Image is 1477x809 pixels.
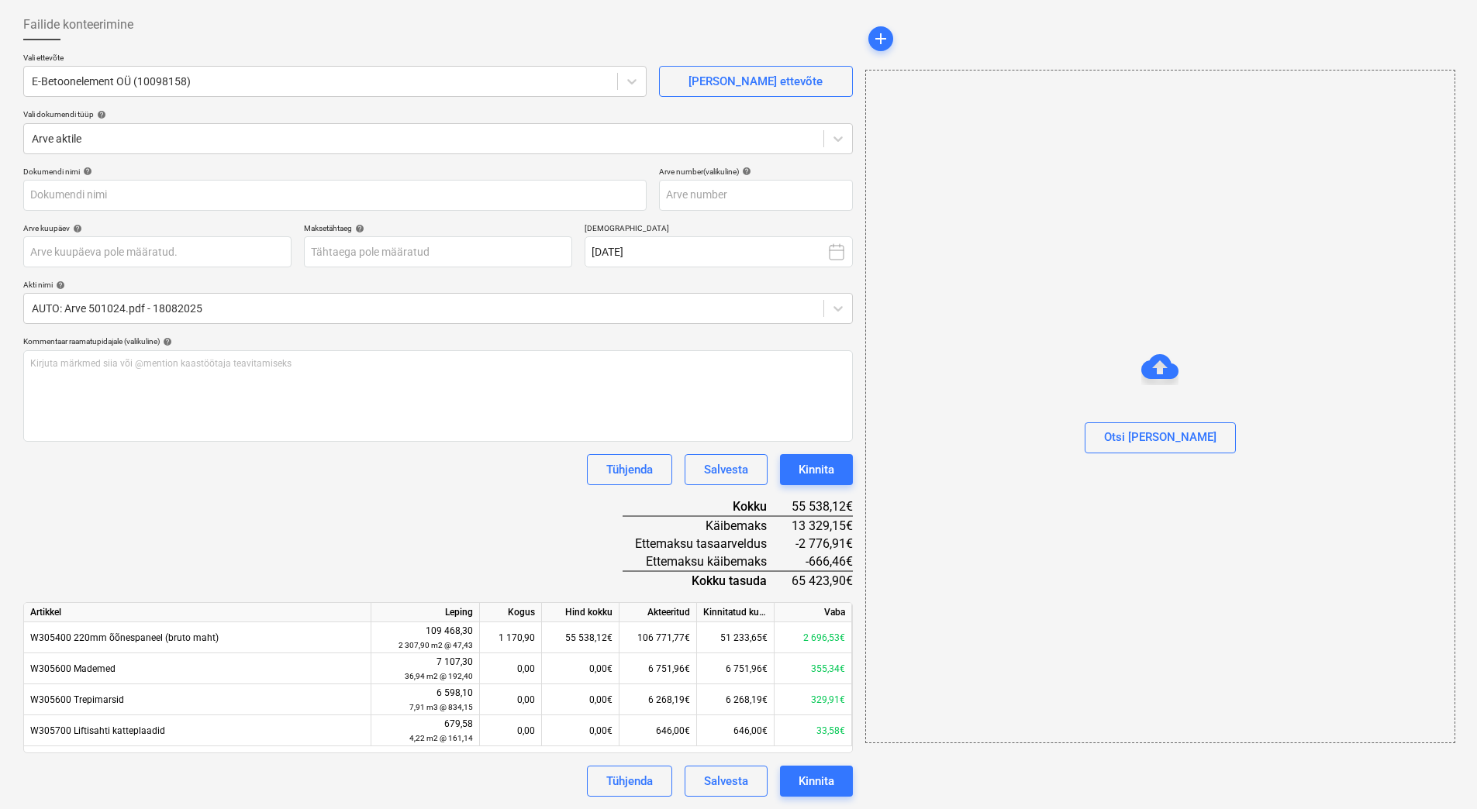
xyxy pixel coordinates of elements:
[399,641,473,649] small: 2 307,90 m2 @ 47,43
[585,236,853,267] button: [DATE]
[688,71,823,91] div: [PERSON_NAME] ettevõte
[304,236,572,267] input: Tähtaega pole määratud
[585,223,853,236] p: [DEMOGRAPHIC_DATA]
[378,655,473,683] div: 7 107,30
[871,29,890,48] span: add
[24,603,371,622] div: Artikkel
[30,632,219,643] span: W305400 220mm õõnespaneel (bruto maht)
[23,336,853,346] div: Kommentaar raamatupidajale (valikuline)
[697,653,775,684] div: 6 751,96€
[542,653,619,684] div: 0,00€
[480,715,542,746] div: 0,00
[480,603,542,622] div: Kogus
[780,454,853,485] button: Kinnita
[697,684,775,715] div: 6 268,19€
[371,603,480,622] div: Leping
[587,766,672,797] button: Tühjenda
[659,167,853,177] div: Arve number (valikuline)
[685,454,768,485] button: Salvesta
[623,497,792,516] div: Kokku
[775,653,852,684] div: 355,34€
[70,224,82,233] span: help
[542,603,619,622] div: Hind kokku
[480,653,542,684] div: 0,00
[1399,735,1477,809] iframe: Chat Widget
[606,460,653,480] div: Tühjenda
[23,167,647,177] div: Dokumendi nimi
[304,223,572,233] div: Maksetähtaeg
[685,766,768,797] button: Salvesta
[623,553,792,571] div: Ettemaksu käibemaks
[792,497,853,516] div: 55 538,12€
[659,66,853,97] button: [PERSON_NAME] ettevõte
[792,516,853,535] div: 13 329,15€
[30,663,116,674] span: W305600 Mademed
[659,180,853,211] input: Arve number
[619,622,697,653] div: 106 771,77€
[352,224,364,233] span: help
[23,223,292,233] div: Arve kuupäev
[23,15,133,34] span: Failide konteerimine
[378,624,473,652] div: 109 468,30
[619,603,697,622] div: Akteeritud
[23,53,647,66] p: Vali ettevõte
[619,653,697,684] div: 6 751,96€
[780,766,853,797] button: Kinnita
[606,771,653,791] div: Tühjenda
[1104,427,1216,447] div: Otsi [PERSON_NAME]
[587,454,672,485] button: Tühjenda
[542,684,619,715] div: 0,00€
[792,535,853,553] div: -2 776,91€
[704,771,748,791] div: Salvesta
[704,460,748,480] div: Salvesta
[775,603,852,622] div: Vaba
[792,571,853,590] div: 65 423,90€
[623,535,792,553] div: Ettemaksu tasaarveldus
[542,715,619,746] div: 0,00€
[30,694,124,705] span: W305600 Trepimarsid
[697,603,775,622] div: Kinnitatud kulud
[775,684,852,715] div: 329,91€
[480,622,542,653] div: 1 170,90
[409,703,473,711] small: 7,91 m3 @ 834,15
[739,167,751,176] span: help
[623,516,792,535] div: Käibemaks
[378,717,473,745] div: 679,58
[53,281,65,290] span: help
[542,622,619,653] div: 55 538,12€
[799,771,834,791] div: Kinnita
[865,70,1455,743] div: Otsi [PERSON_NAME]
[23,180,647,211] input: Dokumendi nimi
[94,110,106,119] span: help
[1085,422,1236,453] button: Otsi [PERSON_NAME]
[405,672,473,680] small: 36,94 m2 @ 192,40
[619,684,697,715] div: 6 268,19€
[30,725,165,736] span: W305700 Liftisahti katteplaadid
[378,686,473,714] div: 6 598,10
[619,715,697,746] div: 646,00€
[23,236,292,267] input: Arve kuupäeva pole määratud.
[697,622,775,653] div: 51 233,65€
[23,280,853,290] div: Akti nimi
[623,571,792,590] div: Kokku tasuda
[697,715,775,746] div: 646,00€
[80,167,92,176] span: help
[775,715,852,746] div: 33,58€
[799,460,834,480] div: Kinnita
[775,622,852,653] div: 2 696,53€
[409,734,473,742] small: 4,22 m2 @ 161,14
[23,109,853,119] div: Vali dokumendi tüüp
[480,684,542,715] div: 0,00
[792,553,853,571] div: -666,46€
[160,337,172,346] span: help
